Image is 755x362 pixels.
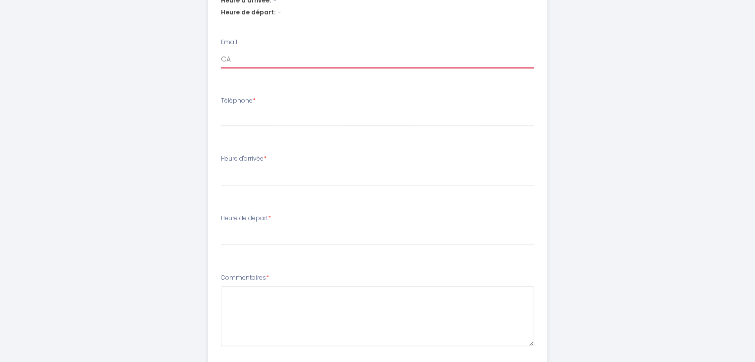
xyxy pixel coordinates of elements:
[221,214,271,223] label: Heure de départ
[278,8,281,17] span: -
[221,8,275,17] span: Heure de départ:
[221,38,237,47] label: Email
[221,96,256,106] label: Téléphone
[221,273,269,283] label: Commentaires
[221,154,267,164] label: Heure d'arrivée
